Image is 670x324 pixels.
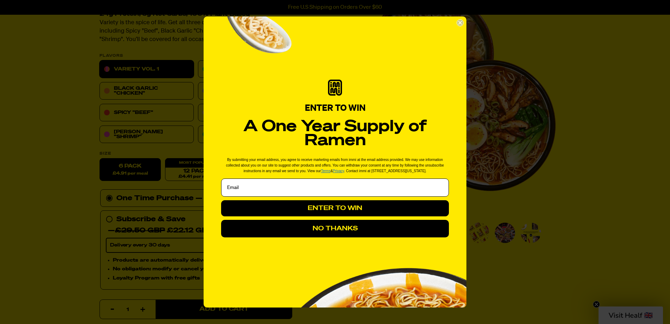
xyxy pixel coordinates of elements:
[321,169,330,173] a: Terms
[333,169,344,173] a: Privacy
[244,119,427,149] strong: A One Year Supply of Ramen
[221,220,449,237] button: NO THANKS
[226,158,444,173] span: By submitting your email address, you agree to receive marketing emails from immi at the email ad...
[221,200,449,216] button: ENTER TO WIN
[221,178,449,197] input: Email
[328,80,342,96] img: immi
[457,19,464,26] button: Close dialog
[305,104,365,113] span: ENTER TO WIN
